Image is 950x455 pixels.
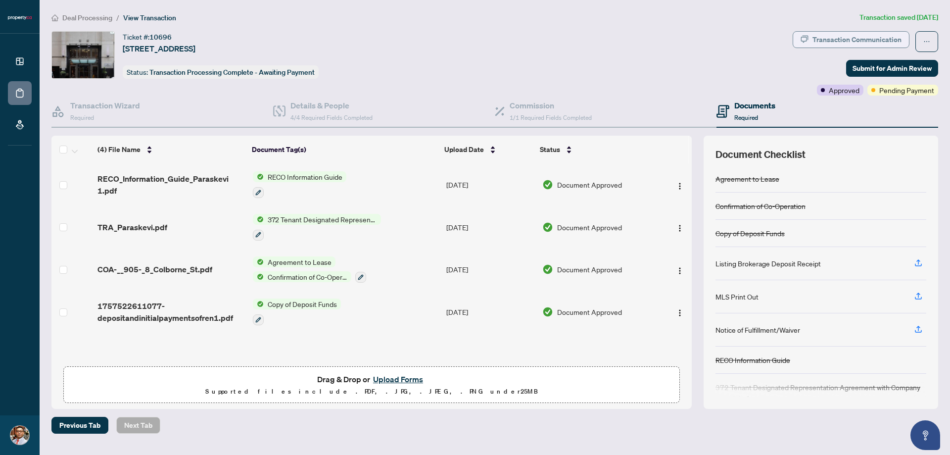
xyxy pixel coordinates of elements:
[557,264,622,275] span: Document Approved
[253,256,366,283] button: Status IconAgreement to LeaseStatus IconConfirmation of Co-Operation
[812,32,902,48] div: Transaction Communication
[715,228,785,239] div: Copy of Deposit Funds
[8,15,32,21] img: logo
[846,60,938,77] button: Submit for Admin Review
[52,32,114,78] img: IMG-C12330678_1.jpg
[70,114,94,121] span: Required
[70,386,673,398] p: Supported files include .PDF, .JPG, .JPEG, .PNG under 25 MB
[715,291,759,302] div: MLS Print Out
[672,261,688,277] button: Logo
[253,214,264,225] img: Status Icon
[97,300,244,324] span: 1757522611077-depositandinitialpaymentsofren1.pdf
[442,249,538,291] td: [DATE]
[253,271,264,282] img: Status Icon
[123,13,176,22] span: View Transaction
[676,224,684,232] img: Logo
[829,85,859,96] span: Approved
[734,114,758,121] span: Required
[715,324,800,335] div: Notice of Fulfillment/Waiver
[734,100,775,111] h4: Documents
[253,214,381,241] button: Status Icon372 Tenant Designated Representation Agreement with Company Schedule A
[715,148,806,161] span: Document Checklist
[253,299,341,325] button: Status IconCopy of Deposit Funds
[442,206,538,249] td: [DATE]
[70,100,140,111] h4: Transaction Wizard
[97,263,212,275] span: COA-__905-_8_Colborne_St.pdf
[370,373,426,386] button: Upload Forms
[94,136,248,163] th: (4) File Name
[536,136,655,163] th: Status
[672,177,688,193] button: Logo
[248,136,441,163] th: Document Tag(s)
[97,173,244,197] span: RECO_Information_Guide_Paraskevi 1.pdf
[253,171,346,198] button: Status IconRECO Information Guide
[253,171,264,182] img: Status Icon
[853,60,932,76] span: Submit for Admin Review
[923,38,930,45] span: ellipsis
[64,367,679,404] span: Drag & Drop orUpload FormsSupported files include .PDF, .JPG, .JPEG, .PNG under25MB
[542,264,553,275] img: Document Status
[879,85,934,96] span: Pending Payment
[123,65,319,79] div: Status:
[715,354,790,365] div: RECO Information Guide
[10,426,29,445] img: Profile Icon
[542,179,553,190] img: Document Status
[793,31,909,48] button: Transaction Communication
[264,256,335,267] span: Agreement to Lease
[97,144,141,155] span: (4) File Name
[510,100,592,111] h4: Commission
[290,100,373,111] h4: Details & People
[440,136,536,163] th: Upload Date
[290,114,373,121] span: 4/4 Required Fields Completed
[149,33,172,42] span: 10696
[253,299,264,309] img: Status Icon
[557,222,622,233] span: Document Approved
[116,417,160,434] button: Next Tab
[542,222,553,233] img: Document Status
[116,12,119,23] li: /
[442,163,538,206] td: [DATE]
[910,420,940,450] button: Open asap
[253,256,264,267] img: Status Icon
[97,221,167,233] span: TRA_Paraskevi.pdf
[557,179,622,190] span: Document Approved
[123,43,195,54] span: [STREET_ADDRESS]
[676,267,684,275] img: Logo
[859,12,938,23] article: Transaction saved [DATE]
[62,13,112,22] span: Deal Processing
[672,219,688,235] button: Logo
[264,171,346,182] span: RECO Information Guide
[715,173,779,184] div: Agreement to Lease
[59,417,100,433] span: Previous Tab
[264,214,381,225] span: 372 Tenant Designated Representation Agreement with Company Schedule A
[557,306,622,317] span: Document Approved
[540,144,560,155] span: Status
[444,144,484,155] span: Upload Date
[51,14,58,21] span: home
[123,31,172,43] div: Ticket #:
[715,201,806,211] div: Confirmation of Co-Operation
[542,306,553,317] img: Document Status
[676,309,684,317] img: Logo
[149,68,315,77] span: Transaction Processing Complete - Awaiting Payment
[51,417,108,434] button: Previous Tab
[510,114,592,121] span: 1/1 Required Fields Completed
[264,271,351,282] span: Confirmation of Co-Operation
[317,373,426,386] span: Drag & Drop or
[676,182,684,190] img: Logo
[715,258,821,269] div: Listing Brokerage Deposit Receipt
[264,299,341,309] span: Copy of Deposit Funds
[442,291,538,333] td: [DATE]
[672,304,688,320] button: Logo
